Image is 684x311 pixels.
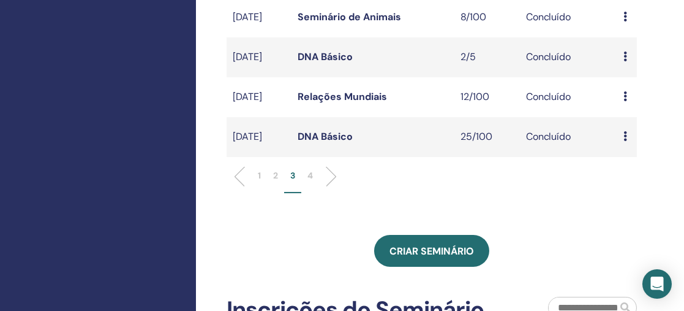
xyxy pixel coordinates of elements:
td: [DATE] [227,37,291,77]
a: Relações Mundiais [298,90,387,103]
td: [DATE] [227,77,291,117]
a: Criar seminário [374,235,489,267]
p: 2 [273,169,278,182]
a: DNA Básico [298,50,353,63]
td: 2/5 [454,37,519,77]
td: [DATE] [227,117,291,157]
span: Criar seminário [389,245,474,258]
td: Concluído [520,117,618,157]
div: Open Intercom Messenger [642,269,672,299]
td: 12/100 [454,77,519,117]
td: 25/100 [454,117,519,157]
a: DNA Básico [298,130,353,143]
p: 3 [290,169,295,182]
p: 1 [258,169,261,182]
td: Concluído [520,37,618,77]
p: 4 [307,169,313,182]
td: Concluído [520,77,618,117]
a: Seminário de Animais [298,10,401,23]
